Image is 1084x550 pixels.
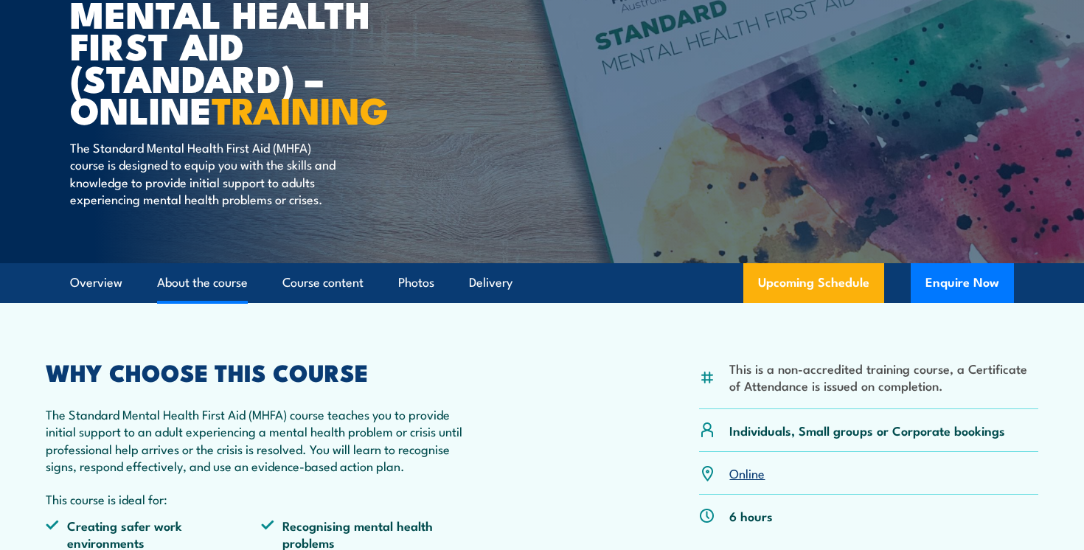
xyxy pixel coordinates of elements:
p: This course is ideal for: [46,490,476,507]
a: Delivery [469,263,513,302]
li: This is a non-accredited training course, a Certificate of Attendance is issued on completion. [729,360,1038,394]
p: Individuals, Small groups or Corporate bookings [729,422,1005,439]
a: Online [729,464,765,481]
strong: TRAINING [212,80,389,137]
p: The Standard Mental Health First Aid (MHFA) course is designed to equip you with the skills and k... [70,139,339,208]
p: 6 hours [729,507,773,524]
a: Photos [398,263,434,302]
a: About the course [157,263,248,302]
p: The Standard Mental Health First Aid (MHFA) course teaches you to provide initial support to an a... [46,405,476,475]
a: Overview [70,263,122,302]
button: Enquire Now [911,263,1014,303]
a: Course content [282,263,364,302]
h2: WHY CHOOSE THIS COURSE [46,361,476,382]
a: Upcoming Schedule [743,263,884,303]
